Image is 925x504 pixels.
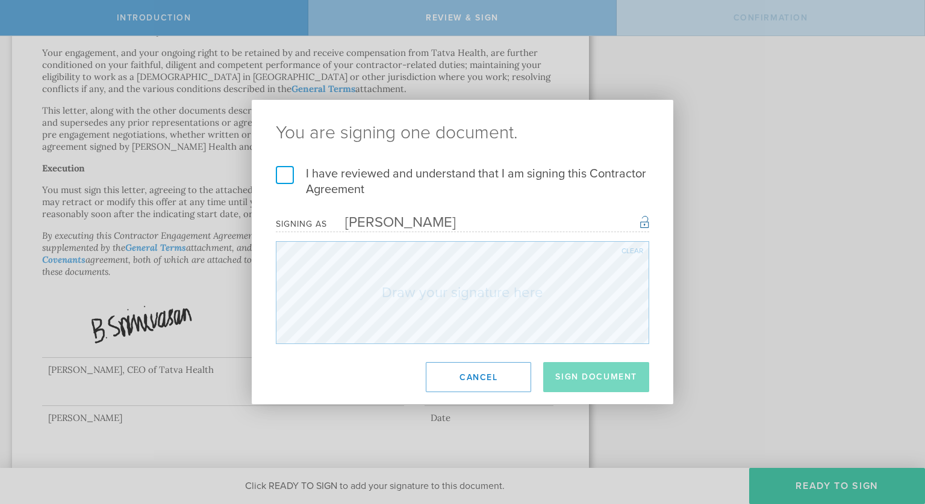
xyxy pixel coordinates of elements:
[543,362,649,392] button: Sign Document
[276,166,649,197] label: I have reviewed and understand that I am signing this Contractor Agreement
[327,214,456,231] div: [PERSON_NAME]
[426,362,531,392] button: Cancel
[276,219,327,229] div: Signing as
[276,124,649,142] ng-pluralize: You are signing one document.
